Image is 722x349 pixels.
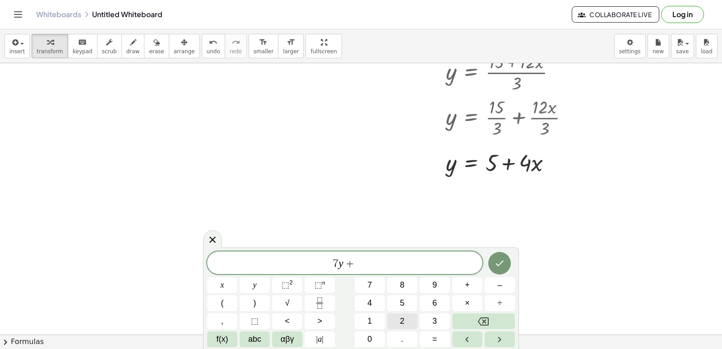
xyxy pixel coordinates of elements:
span: = [432,333,437,345]
button: 0 [355,331,385,347]
span: transform [37,48,63,55]
button: Less than [272,313,302,329]
span: load [701,48,713,55]
button: . [387,331,417,347]
span: ⬚ [282,280,289,289]
button: Functions [207,331,237,347]
button: y [240,277,270,293]
span: larger [283,48,299,55]
span: smaller [254,48,273,55]
span: – [497,279,502,291]
button: Placeholder [240,313,270,329]
span: draw [126,48,140,55]
span: 9 [432,279,437,291]
span: undo [207,48,220,55]
button: Squared [272,277,302,293]
button: Greater than [305,313,335,329]
span: . [401,333,403,345]
span: insert [9,48,25,55]
button: Fraction [305,295,335,311]
span: 3 [432,315,437,327]
span: , [221,315,223,327]
button: keyboardkeypad [68,34,97,58]
button: , [207,313,237,329]
span: ( [221,297,224,309]
button: Square root [272,295,302,311]
span: | [322,335,324,344]
button: redoredo [225,34,247,58]
button: Right arrow [485,331,515,347]
span: 7 [367,279,372,291]
span: 2 [400,315,404,327]
span: ÷ [498,297,502,309]
button: Plus [452,277,482,293]
span: a [316,333,324,345]
span: | [316,335,318,344]
span: f(x) [217,333,228,345]
i: undo [209,37,218,48]
button: Done [488,252,511,275]
span: new [653,48,664,55]
span: arrange [174,48,195,55]
span: save [676,48,689,55]
sup: n [322,279,325,286]
span: 7 [333,258,338,269]
button: insert [5,34,30,58]
button: Collaborate Live [572,6,659,23]
span: Collaborate Live [579,10,652,19]
span: abc [248,333,261,345]
button: undoundo [202,34,225,58]
span: redo [230,48,242,55]
button: Left arrow [452,331,482,347]
button: Backspace [452,313,515,329]
sup: 2 [289,279,293,286]
button: Alphabet [240,331,270,347]
button: Equals [420,331,450,347]
span: fullscreen [310,48,337,55]
span: αβγ [281,333,294,345]
button: arrange [169,34,200,58]
button: draw [121,34,145,58]
button: ) [240,295,270,311]
span: y [253,279,257,291]
span: scrub [102,48,117,55]
button: new [648,34,669,58]
button: Times [452,295,482,311]
span: 4 [367,297,372,309]
var: y [338,257,343,269]
span: < [285,315,290,327]
button: 6 [420,295,450,311]
button: load [696,34,717,58]
button: 7 [355,277,385,293]
span: keypad [73,48,93,55]
button: 3 [420,313,450,329]
span: √ [285,297,290,309]
button: Superscript [305,277,335,293]
span: + [465,279,470,291]
span: ⬚ [315,280,322,289]
button: x [207,277,237,293]
span: 6 [432,297,437,309]
span: ⬚ [251,315,259,327]
button: 2 [387,313,417,329]
button: transform [32,34,68,58]
button: 1 [355,313,385,329]
button: format_sizesmaller [249,34,278,58]
i: format_size [259,37,268,48]
button: Log in [661,6,704,23]
button: Minus [485,277,515,293]
button: Divide [485,295,515,311]
button: Toggle navigation [11,7,25,22]
button: save [671,34,694,58]
button: ( [207,295,237,311]
span: 1 [367,315,372,327]
button: 8 [387,277,417,293]
span: > [317,315,322,327]
button: 5 [387,295,417,311]
button: format_sizelarger [278,34,304,58]
i: redo [231,37,240,48]
span: ) [254,297,256,309]
button: Absolute value [305,331,335,347]
span: + [343,258,356,269]
button: settings [614,34,646,58]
